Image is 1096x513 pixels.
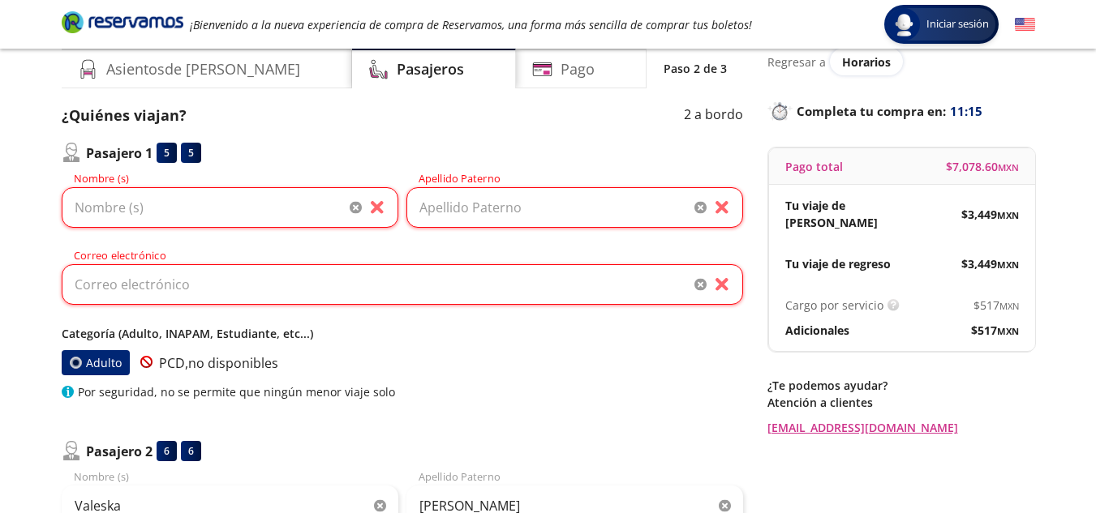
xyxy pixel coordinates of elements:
h4: Pago [561,58,595,80]
input: Apellido Paterno [406,187,743,228]
div: 6 [157,441,177,461]
small: MXN [997,209,1019,221]
i: Brand Logo [62,10,183,34]
a: [EMAIL_ADDRESS][DOMAIN_NAME] [767,419,1035,436]
p: Cargo por servicio [785,297,883,314]
span: $ 7,078.60 [946,158,1019,175]
p: Regresar a [767,53,826,71]
p: Pago total [785,158,843,175]
p: 2 a bordo [684,105,743,126]
span: $ 517 [971,322,1019,339]
p: Por seguridad, no se permite que ningún menor viaje solo [78,383,395,400]
em: ¡Bienvenido a la nueva experiencia de compra de Reservamos, una forma más sencilla de comprar tus... [190,17,752,32]
span: $ 517 [974,297,1019,314]
span: 11:15 [950,102,982,121]
div: 5 [181,143,201,163]
div: 6 [181,441,201,461]
h4: Pasajeros [397,58,464,80]
p: ¿Te podemos ayudar? [767,377,1035,394]
div: 5 [157,143,177,163]
p: ¿Quiénes viajan? [62,105,187,126]
span: Horarios [842,54,891,70]
div: Regresar a ver horarios [767,48,1035,75]
p: Tu viaje de [PERSON_NAME] [785,197,902,231]
button: English [1015,15,1035,35]
small: MXN [998,161,1019,173]
p: Completa tu compra en : [767,100,1035,122]
input: Nombre (s) [62,187,398,228]
p: Adicionales [785,322,849,339]
small: MXN [997,259,1019,271]
a: Brand Logo [62,10,183,39]
p: Paso 2 de 3 [664,60,727,77]
small: MXN [997,325,1019,337]
p: Tu viaje de regreso [785,255,891,272]
span: $ 3,449 [961,206,1019,223]
h4: Asientos de [PERSON_NAME] [106,58,300,80]
p: Pasajero 2 [86,442,153,461]
small: MXN [999,300,1019,312]
label: Adulto [61,350,129,375]
span: $ 3,449 [961,255,1019,272]
p: PCD, no disponibles [134,353,278,373]
span: Iniciar sesión [920,16,995,32]
p: Atención a clientes [767,394,1035,411]
p: Categoría (Adulto, INAPAM, Estudiante, etc...) [62,325,743,342]
input: Correo electrónico [62,264,743,305]
p: Pasajero 1 [86,143,153,163]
